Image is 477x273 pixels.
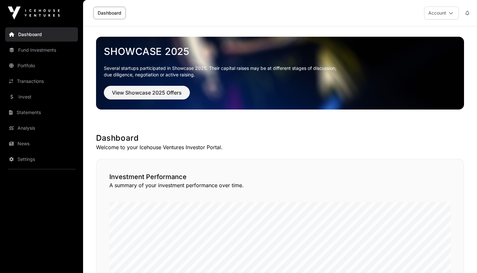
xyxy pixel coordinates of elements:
[5,27,78,42] a: Dashboard
[5,105,78,120] a: Statements
[104,92,190,99] a: View Showcase 2025 Offers
[424,6,459,19] button: Account
[109,172,451,181] h2: Investment Performance
[109,181,451,189] p: A summary of your investment performance over time.
[112,89,182,97] span: View Showcase 2025 Offers
[104,65,456,78] p: Several startups participated in Showcase 2025. Their capital raises may be at different stages o...
[96,143,464,151] p: Welcome to your Icehouse Ventures Investor Portal.
[104,45,456,57] a: Showcase 2025
[5,152,78,166] a: Settings
[445,242,477,273] iframe: Chat Widget
[8,6,60,19] img: Icehouse Ventures Logo
[5,74,78,88] a: Transactions
[5,90,78,104] a: Invest
[5,121,78,135] a: Analysis
[5,58,78,73] a: Portfolio
[96,133,464,143] h1: Dashboard
[5,136,78,151] a: News
[5,43,78,57] a: Fund Investments
[104,86,190,99] button: View Showcase 2025 Offers
[96,37,464,110] img: Showcase 2025
[93,7,126,19] a: Dashboard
